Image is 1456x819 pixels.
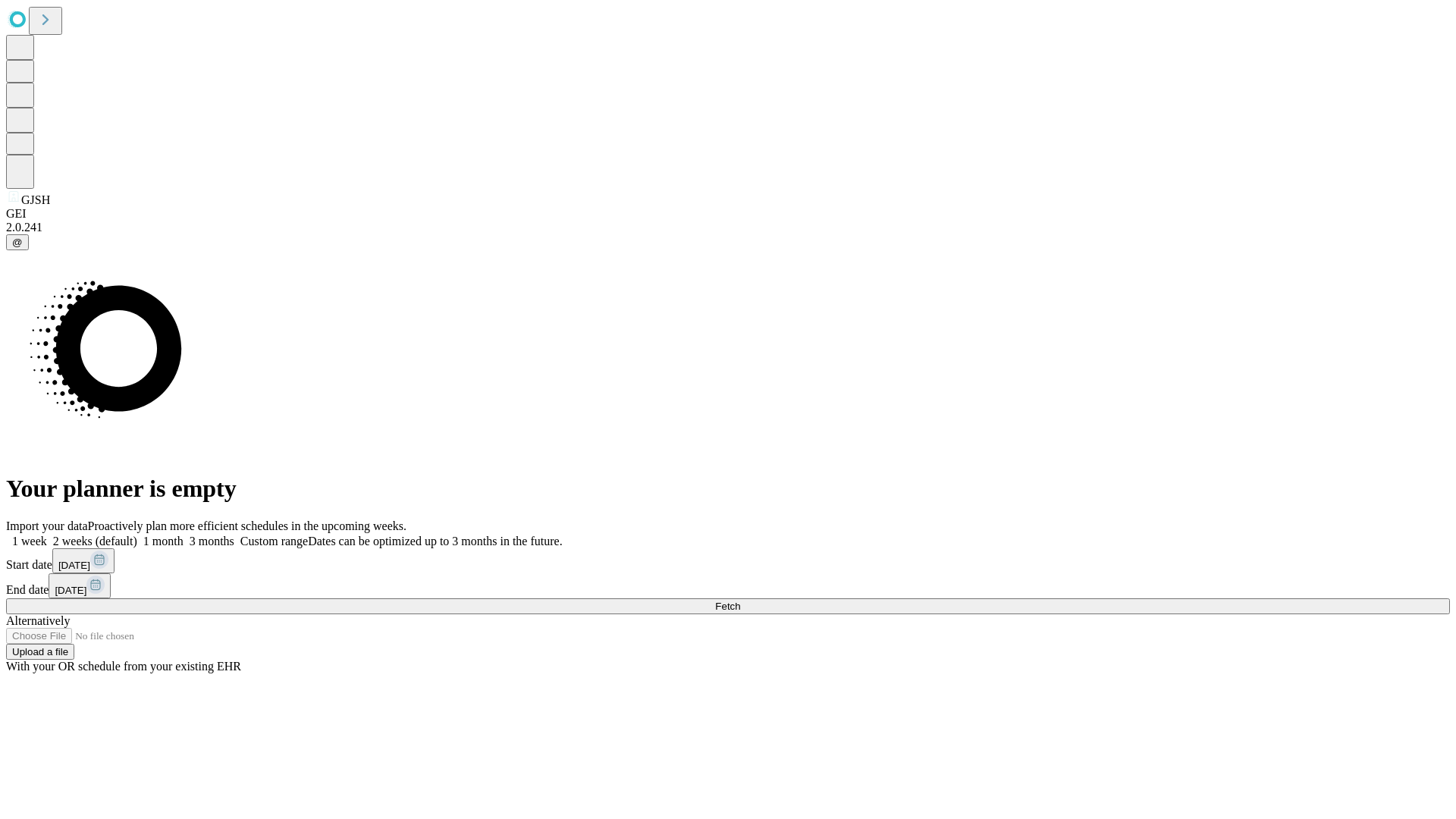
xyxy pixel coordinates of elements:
span: Import your data [6,519,88,532]
button: [DATE] [49,573,111,598]
div: End date [6,573,1450,598]
button: @ [6,234,29,250]
div: GEI [6,207,1450,221]
span: @ [12,237,23,248]
button: Upload a file [6,644,74,660]
span: 3 months [190,535,234,548]
span: 1 week [12,535,47,548]
div: 2.0.241 [6,221,1450,234]
span: Fetch [715,601,740,612]
div: Start date [6,548,1450,573]
span: [DATE] [55,585,86,596]
h1: Your planner is empty [6,475,1450,503]
span: GJSH [21,193,50,206]
button: [DATE] [52,548,115,573]
span: Proactively plan more efficient schedules in the upcoming weeks. [88,519,406,532]
span: [DATE] [58,560,90,571]
span: 1 month [143,535,184,548]
button: Fetch [6,598,1450,614]
span: Alternatively [6,614,70,627]
span: Custom range [240,535,308,548]
span: With your OR schedule from your existing EHR [6,660,241,673]
span: 2 weeks (default) [53,535,137,548]
span: Dates can be optimized up to 3 months in the future. [308,535,562,548]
